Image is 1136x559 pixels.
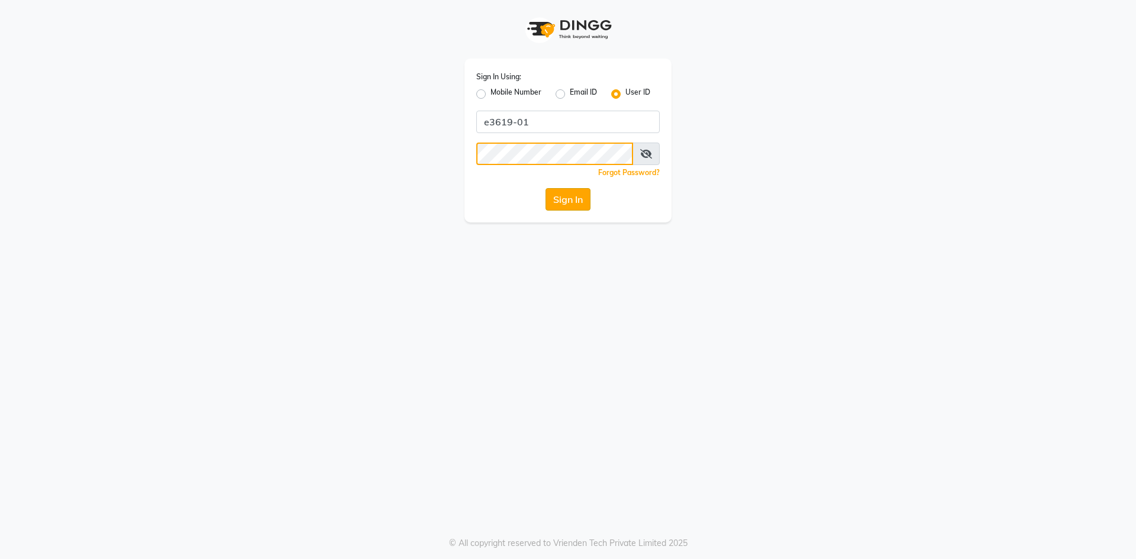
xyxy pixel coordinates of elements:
label: User ID [625,87,650,101]
label: Email ID [570,87,597,101]
input: Username [476,143,633,165]
label: Sign In Using: [476,72,521,82]
img: logo1.svg [521,12,615,47]
input: Username [476,111,660,133]
a: Forgot Password? [598,168,660,177]
label: Mobile Number [490,87,541,101]
button: Sign In [546,188,590,211]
